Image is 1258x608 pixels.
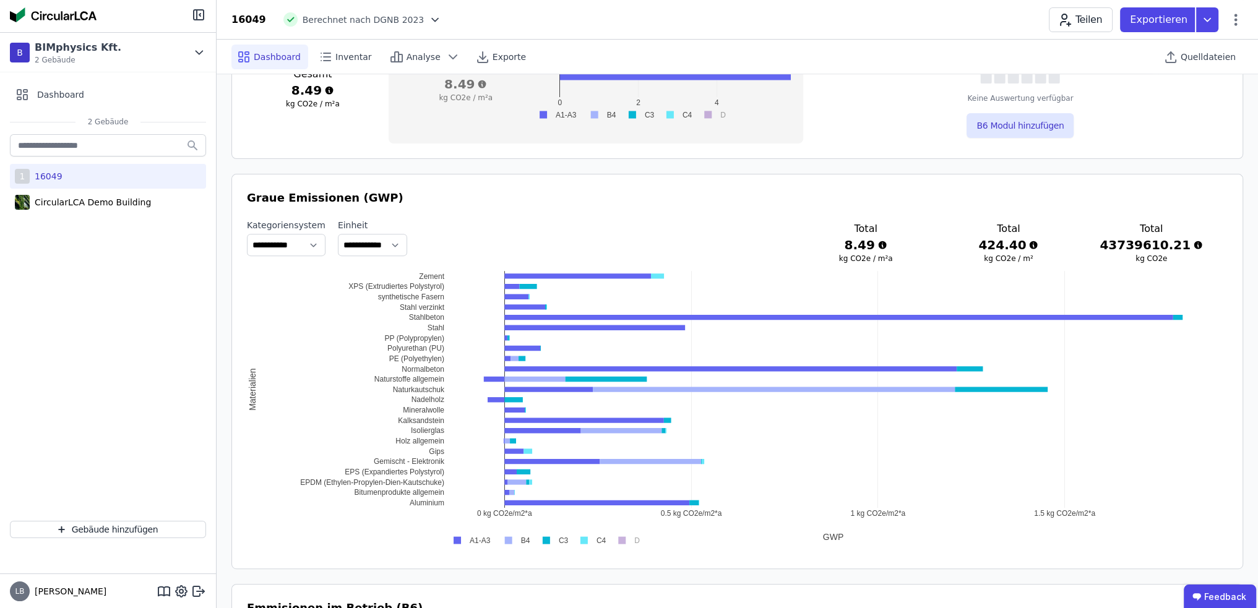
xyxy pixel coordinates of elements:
[247,219,325,231] label: Kategoriensystem
[10,521,206,538] button: Gebäude hinzufügen
[231,12,266,27] div: 16049
[401,93,531,103] h3: kg CO2e / m²a
[15,192,30,212] img: CircularLCA Demo Building
[1100,236,1203,254] h3: 43739610.21
[814,254,918,263] h3: kg CO2e / m²a
[37,88,84,101] span: Dashboard
[30,170,62,182] div: 16049
[303,14,424,26] span: Berechnet nach DGNB 2023
[1100,254,1203,263] h3: kg CO2e
[247,99,379,109] h3: kg CO2e / m²a
[967,93,1073,103] div: Keine Auswertung verfügbar
[15,169,30,184] div: 1
[957,221,1060,236] h3: Total
[1049,7,1113,32] button: Teilen
[967,113,1074,138] button: B6 Modul hinzufügen
[254,51,301,63] span: Dashboard
[1100,221,1203,236] h3: Total
[75,117,141,127] span: 2 Gebäude
[338,219,407,231] label: Einheit
[957,236,1060,254] h3: 424.40
[814,236,918,254] h3: 8.49
[247,189,1228,207] h3: Graue Emissionen (GWP)
[1130,12,1190,27] p: Exportieren
[401,75,531,93] h3: 8.49
[247,67,379,82] h3: Gesamt
[35,55,121,65] span: 2 Gebäude
[10,43,30,62] div: B
[957,254,1060,263] h3: kg CO2e / m²
[35,40,121,55] div: BIMphysics Kft.
[30,585,106,597] span: [PERSON_NAME]
[30,196,151,208] div: CircularLCA Demo Building
[335,51,372,63] span: Inventar
[10,7,97,22] img: Concular
[15,588,25,595] span: LB
[493,51,526,63] span: Exporte
[1181,51,1236,63] span: Quelldateien
[247,82,379,99] h3: 8.49
[814,221,918,236] h3: Total
[407,51,441,63] span: Analyse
